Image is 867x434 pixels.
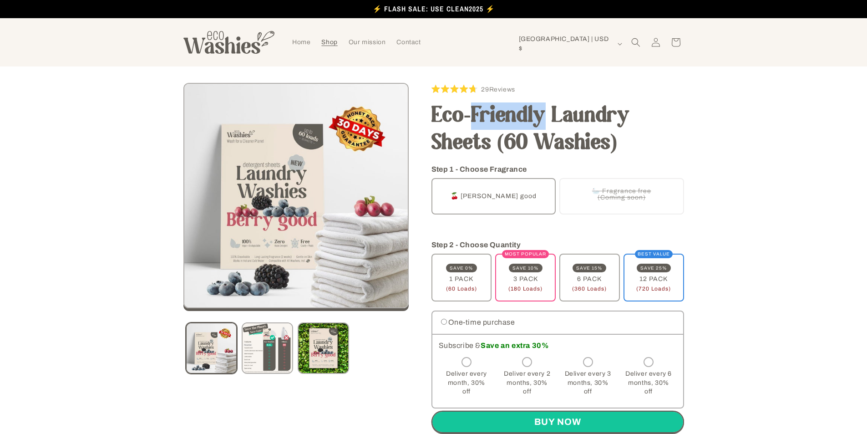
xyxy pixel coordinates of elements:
[343,33,391,52] a: Our mission
[431,102,684,157] h1: Eco-Friendly Laundry Sheets (60 Washies)
[559,178,684,214] label: 🦢 Fragrance free (Coming soon)
[298,322,349,374] button: Load image 3 in gallery view
[624,254,684,301] label: 12 PACK
[560,355,616,401] label: Deliver every 3 months, 30% off
[446,264,477,272] span: SAVE 0%
[431,85,515,95] div: 29Reviews
[441,319,447,325] input: One-time purchase. Product price $20.00 USD
[316,33,343,52] a: Shop
[446,286,477,291] span: (60 Loads)
[636,286,671,291] span: (720 Loads)
[572,286,607,291] span: (360 Loads)
[439,339,549,352] label: Subscribe &
[489,86,515,93] span: Reviews
[481,342,549,349] span: Save an extra 30%
[431,164,528,175] legend: Step 1 - Choose Fragrance
[573,264,606,272] span: SAVE 15%
[242,322,293,374] button: Load image 2 in gallery view
[349,38,386,46] span: Our mission
[431,178,556,214] label: 🍒 [PERSON_NAME] good
[502,250,549,258] span: MOST POPULAR
[499,355,555,401] label: Deliver every 2 months, 30% off
[635,250,673,258] span: BEST VALUE
[180,27,278,57] a: Eco Washies
[292,38,310,46] span: Home
[513,35,626,52] button: [GEOGRAPHIC_DATA] | USD $
[186,322,237,374] button: Load image 1 in gallery view
[519,34,613,53] span: [GEOGRAPHIC_DATA] | USD $
[183,31,274,54] img: Eco Washies
[396,38,421,46] span: Contact
[509,264,543,272] span: SAVE 10%
[431,254,492,301] label: 1 PACK
[431,240,522,250] legend: Step 2 - Choose Quantity
[183,83,409,376] media-gallery: Gallery Viewer
[391,33,426,52] a: Contact
[439,316,515,329] label: One-time purchase
[439,355,495,401] label: Deliver every month, 30% off
[508,286,543,291] span: (180 Loads)
[621,355,677,401] label: Deliver every 6 months, 30% off
[495,254,556,301] label: 3 PACK
[287,33,316,52] a: Home
[626,32,646,52] summary: Search
[431,411,684,433] button: Buy now
[373,4,495,14] span: ⚡️ FLASH SALE: USE CLEAN2025 ⚡️
[321,38,337,46] span: Shop
[481,86,489,93] span: 29
[559,254,620,301] label: 6 PACK
[637,264,671,272] span: SAVE 25%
